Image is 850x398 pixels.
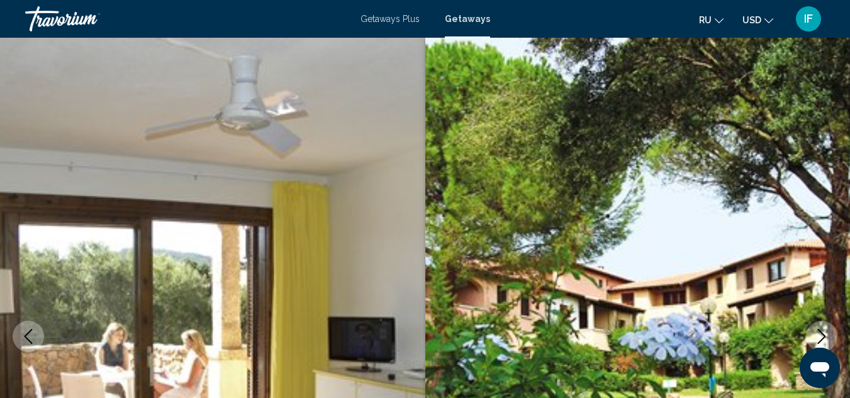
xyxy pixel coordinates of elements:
[806,321,837,352] button: Next image
[699,11,724,29] button: Change language
[792,6,825,32] button: User Menu
[699,15,712,25] span: ru
[800,348,840,388] iframe: Pulsante per aprire la finestra di messaggistica
[742,15,761,25] span: USD
[445,14,490,24] a: Getaways
[804,13,813,25] span: IF
[742,11,773,29] button: Change currency
[13,321,44,352] button: Previous image
[361,14,420,24] a: Getaways Plus
[25,6,348,31] a: Travorium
